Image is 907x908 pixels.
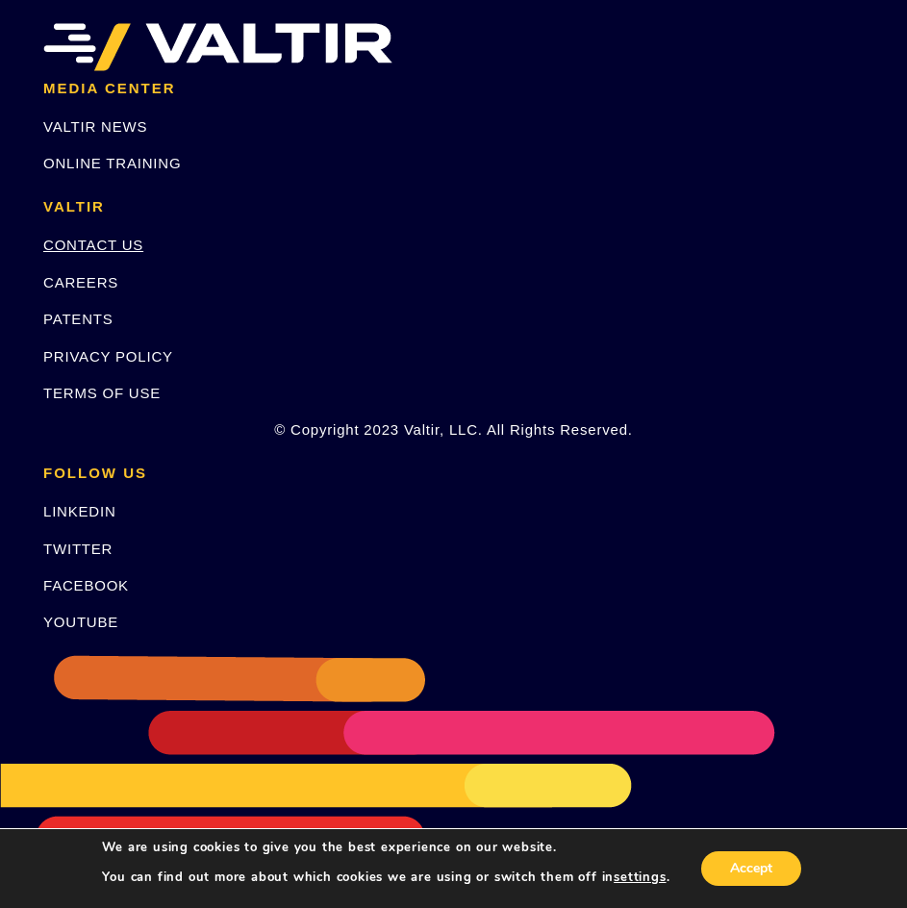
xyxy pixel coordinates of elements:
[43,614,118,630] a: YOUTUBE
[701,851,801,886] button: Accept
[43,577,129,593] a: FACEBOOK
[102,839,669,856] p: We are using cookies to give you the best experience on our website.
[43,23,392,71] img: VALTIR
[43,348,173,365] a: PRIVACY POLICY
[43,503,116,519] a: LINKEDIN
[43,418,864,441] p: © Copyright 2023 Valtir, LLC. All Rights Reserved.
[43,274,118,290] a: CAREERS
[43,199,864,215] h2: VALTIR
[43,541,113,557] a: TWITTER
[43,311,113,327] a: PATENTS
[43,155,181,171] a: ONLINE TRAINING
[614,869,666,886] button: settings
[43,385,161,401] a: TERMS OF USE
[43,81,864,97] h2: MEDIA CENTER
[43,237,143,253] a: CONTACT US
[43,466,864,482] h2: FOLLOW US
[43,118,147,135] a: VALTIR NEWS
[102,869,669,886] p: You can find out more about which cookies we are using or switch them off in .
